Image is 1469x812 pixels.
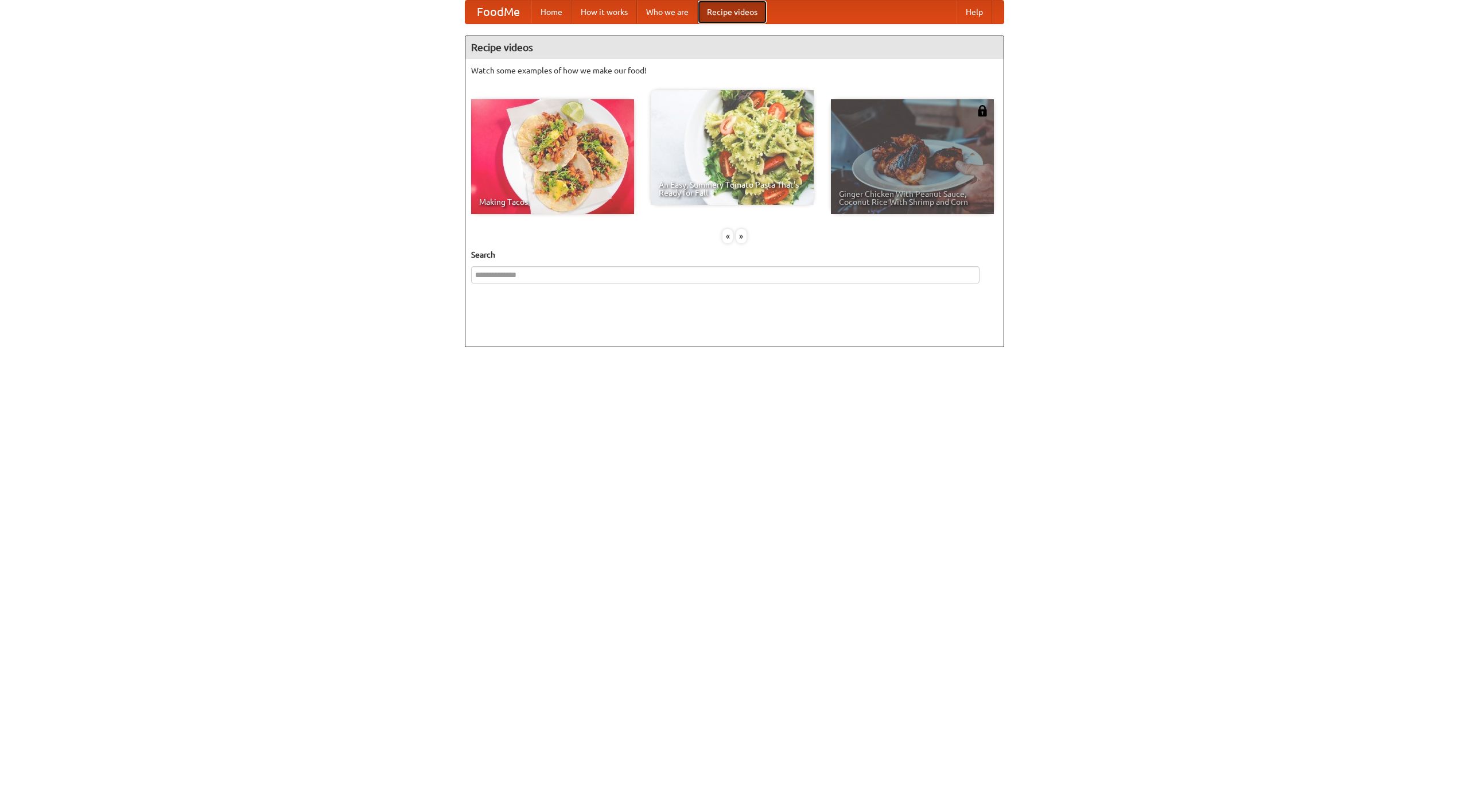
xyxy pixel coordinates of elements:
a: Home [531,1,572,24]
p: Watch some examples of how we make our food! [471,65,998,76]
a: FoodMe [465,1,531,24]
a: Help [957,1,992,24]
a: Making Tacos [471,99,634,214]
div: » [736,229,747,243]
a: How it works [572,1,637,24]
a: Recipe videos [698,1,767,24]
span: Making Tacos [479,198,626,206]
a: An Easy, Summery Tomato Pasta That's Ready for Fall [651,90,814,205]
h5: Search [471,249,998,261]
div: « [722,229,733,243]
a: Who we are [637,1,698,24]
h4: Recipe videos [465,36,1004,59]
img: 483408.png [977,105,988,116]
span: An Easy, Summery Tomato Pasta That's Ready for Fall [659,181,806,197]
